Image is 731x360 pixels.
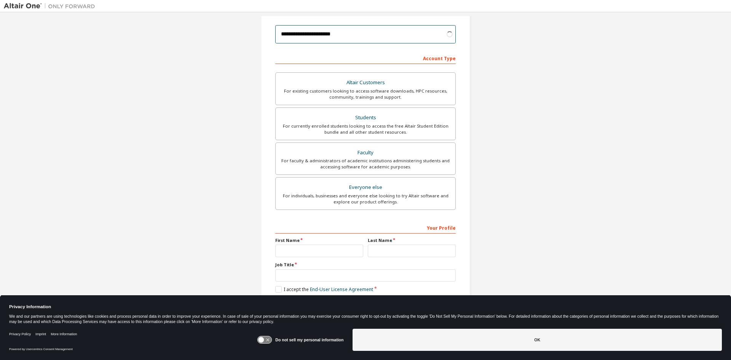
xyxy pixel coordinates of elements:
[280,77,451,88] div: Altair Customers
[310,286,373,293] a: End-User License Agreement
[280,88,451,100] div: For existing customers looking to access software downloads, HPC resources, community, trainings ...
[275,52,456,64] div: Account Type
[275,221,456,234] div: Your Profile
[275,286,373,293] label: I accept the
[275,237,363,243] label: First Name
[280,182,451,193] div: Everyone else
[280,158,451,170] div: For faculty & administrators of academic institutions administering students and accessing softwa...
[368,237,456,243] label: Last Name
[280,112,451,123] div: Students
[280,193,451,205] div: For individuals, businesses and everyone else looking to try Altair software and explore our prod...
[280,147,451,158] div: Faculty
[275,262,456,268] label: Job Title
[4,2,99,10] img: Altair One
[280,123,451,135] div: For currently enrolled students looking to access the free Altair Student Edition bundle and all ...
